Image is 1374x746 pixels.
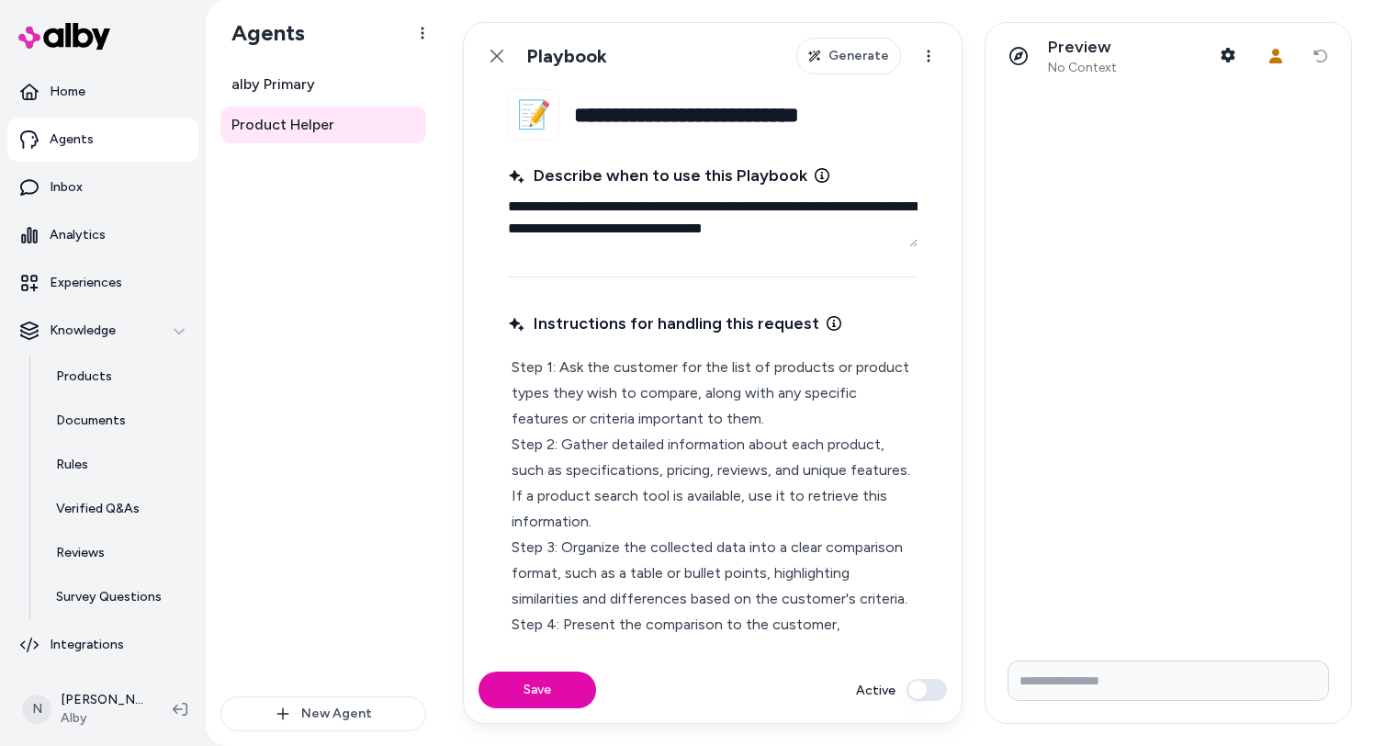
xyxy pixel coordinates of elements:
a: Products [38,355,198,399]
h1: Agents [217,19,305,47]
p: [PERSON_NAME] [61,691,143,709]
button: Generate [796,38,901,74]
a: Agents [7,118,198,162]
span: No Context [1048,60,1117,76]
button: Save [479,672,596,708]
p: Products [56,367,112,386]
p: Knowledge [50,322,116,340]
a: Home [7,70,198,114]
span: Describe when to use this Playbook [508,163,807,188]
p: Rules [56,456,88,474]
a: Documents [38,399,198,443]
a: Analytics [7,213,198,257]
p: Agents [50,130,94,149]
p: Integrations [50,636,124,654]
a: Verified Q&As [38,487,198,531]
a: Inbox [7,165,198,209]
button: New Agent [220,696,426,731]
label: Active [856,681,895,700]
p: Home [50,83,85,101]
img: alby Logo [18,23,110,50]
a: Survey Questions [38,575,198,619]
input: Write your prompt here [1008,661,1329,701]
a: alby Primary [220,66,426,103]
p: Preview [1048,37,1117,58]
p: Survey Questions [56,588,162,606]
a: Product Helper [220,107,426,143]
button: 📝 [508,89,559,141]
p: Analytics [50,226,106,244]
span: Product Helper [231,114,334,136]
button: Knowledge [7,309,198,353]
a: Integrations [7,623,198,667]
span: Alby [61,709,143,728]
p: Documents [56,412,126,430]
a: Reviews [38,531,198,575]
span: Instructions for handling this request [508,311,819,336]
a: Rules [38,443,198,487]
span: N [22,695,51,724]
p: Experiences [50,274,122,292]
p: Inbox [50,178,83,197]
h1: Playbook [526,45,607,68]
p: Verified Q&As [56,500,140,518]
span: alby Primary [231,73,315,96]
button: N[PERSON_NAME]Alby [11,680,158,739]
p: Reviews [56,544,105,562]
span: Generate [828,47,889,65]
a: Experiences [7,261,198,305]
